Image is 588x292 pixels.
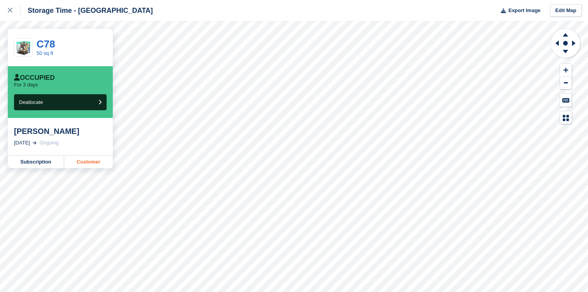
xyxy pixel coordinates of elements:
img: arrow-right-light-icn-cde0832a797a2874e46488d9cf13f60e5c3a73dbe684e267c42b8395dfbc2abf.svg [33,141,37,144]
button: Map Legend [560,111,572,124]
a: Customer [64,156,113,168]
a: Subscription [8,156,64,168]
div: Occupied [14,74,55,82]
button: Keyboard Shortcuts [560,94,572,107]
span: Deallocate [19,99,43,105]
span: Export Image [508,7,540,14]
button: Zoom Out [560,77,572,90]
div: [DATE] [14,139,30,147]
a: C78 [37,38,55,50]
img: 50ft.jpg [14,39,32,56]
p: For 3 days [14,82,38,88]
div: [PERSON_NAME] [14,127,107,136]
div: Storage Time - [GEOGRAPHIC_DATA] [21,6,153,15]
button: Deallocate [14,94,107,110]
a: Edit Map [550,4,582,17]
a: 50 sq ft [37,50,53,56]
div: Ongoing [40,139,59,147]
button: Zoom In [560,64,572,77]
button: Export Image [496,4,541,17]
